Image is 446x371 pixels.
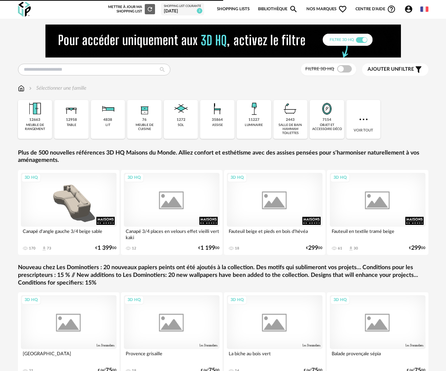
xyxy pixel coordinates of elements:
a: 3D HQ Canapé d'angle gauche 3/4 beige sable 170 Download icon 73 €1 39900 [18,170,119,255]
div: 12 [132,246,136,251]
div: La biche au bois vert [227,349,322,364]
img: fr [420,5,428,13]
div: Voir tout [346,100,381,139]
span: Filtre 3D HQ [305,67,334,71]
div: 3D HQ [227,173,247,182]
span: 1 199 [200,246,215,251]
div: € 00 [198,246,220,251]
div: 61 [338,246,342,251]
div: 1272 [177,118,185,122]
span: Account Circle icon [404,5,416,14]
div: objet et accessoire déco [312,123,342,131]
span: Ajouter un [368,67,398,72]
a: Shopping List courante [DATE] 3 [164,4,201,14]
div: 76 [142,118,147,122]
div: 170 [29,246,36,251]
div: 3D HQ [124,173,144,182]
span: Refresh icon [147,7,153,11]
div: Fauteuil beige et pieds en bois d'hévéa [227,227,322,241]
div: 11227 [248,118,259,122]
a: 3D HQ Fauteuil en textile tramé beige 61 Download icon 30 €29900 [327,170,428,255]
img: NEW%20NEW%20HQ%20NEW_V1.gif [45,25,401,57]
div: Canapé d'angle gauche 3/4 beige sable [21,227,117,241]
span: 299 [411,246,421,251]
span: Heart Outline icon [338,5,347,14]
button: Ajouter unfiltre Filter icon [362,63,428,76]
div: sol [178,123,184,127]
span: Download icon [348,246,354,251]
div: 3D HQ [124,296,144,305]
a: BibliothèqueMagnify icon [258,1,298,17]
div: meuble de rangement [20,123,50,131]
div: luminaire [245,123,263,127]
span: Filter icon [414,65,423,74]
img: Meuble%20de%20rangement.png [26,100,44,118]
img: Salle%20de%20bain.png [281,100,299,118]
a: 3D HQ Fauteuil beige et pieds en bois d'hévéa 18 €29900 [224,170,325,255]
div: 4838 [103,118,112,122]
div: € 00 [409,246,425,251]
div: € 00 [95,246,117,251]
div: 3D HQ [330,173,350,182]
div: 3D HQ [330,296,350,305]
img: Rangement.png [136,100,153,118]
img: Table.png [63,100,80,118]
a: Nouveau chez Les Dominotiers : 20 nouveaux papiers peints ont été ajoutés à la collection. Des mo... [18,264,428,286]
img: Literie.png [99,100,117,118]
a: Shopping Lists [217,1,250,17]
div: salle de bain hammam toilettes [276,123,306,136]
a: Plus de 500 nouvelles références 3D HQ Maisons du Monde. Alliez confort et esthétisme avec des as... [18,149,428,164]
img: OXP [18,2,31,17]
span: 3 [197,8,202,14]
span: 1 399 [97,246,112,251]
span: Account Circle icon [404,5,413,14]
span: filtre [368,66,414,73]
img: Miroir.png [318,100,336,118]
div: [DATE] [164,8,201,14]
div: 12958 [66,118,77,122]
img: more.7b13dc1.svg [358,114,369,125]
div: 18 [235,246,239,251]
img: Luminaire.png [245,100,263,118]
div: lit [106,123,110,127]
img: svg+xml;base64,PHN2ZyB3aWR0aD0iMTYiIGhlaWdodD0iMTYiIHZpZXdCb3g9IjAgMCAxNiAxNiIgZmlsbD0ibm9uZSIgeG... [27,85,33,92]
div: [GEOGRAPHIC_DATA] [21,349,117,364]
div: Sélectionner une famille [27,85,86,92]
span: Magnify icon [289,5,298,14]
div: assise [212,123,223,127]
span: Download icon [41,246,47,251]
img: svg+xml;base64,PHN2ZyB3aWR0aD0iMTYiIGhlaWdodD0iMTciIHZpZXdCb3g9IjAgMCAxNiAxNyIgZmlsbD0ibm9uZSIgeG... [18,85,25,92]
div: 3D HQ [227,296,247,305]
div: 35864 [212,118,223,122]
img: Sol.png [172,100,190,118]
div: Provence grisaille [124,349,220,364]
div: 30 [354,246,358,251]
div: 73 [47,246,51,251]
div: table [67,123,76,127]
a: 3D HQ Canapé 3/4 places en velours effet vieilli vert kaki 12 €1 19900 [121,170,222,255]
div: Balade provençale sépia [330,349,425,364]
img: Assise.png [209,100,226,118]
div: Shopping List courante [164,4,201,8]
div: 3D HQ [21,296,41,305]
div: meuble de cuisine [129,123,159,131]
div: Mettre à jour ma Shopping List [108,4,155,14]
div: 7154 [322,118,331,122]
div: 2443 [286,118,295,122]
div: Fauteuil en textile tramé beige [330,227,425,241]
div: 3D HQ [21,173,41,182]
span: Nos marques [306,1,347,17]
div: 12663 [29,118,40,122]
span: Centre d'aideHelp Circle Outline icon [355,5,396,14]
div: Canapé 3/4 places en velours effet vieilli vert kaki [124,227,220,241]
span: 299 [308,246,318,251]
span: Help Circle Outline icon [387,5,396,14]
div: € 00 [306,246,322,251]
